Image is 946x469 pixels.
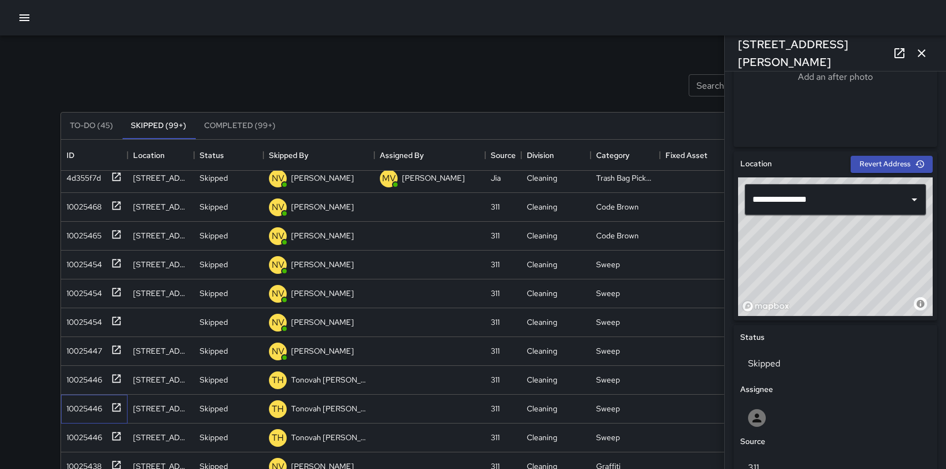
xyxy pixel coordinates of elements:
p: Skipped [200,172,228,183]
div: 48 Rausch Street [133,403,189,414]
div: Cleaning [527,374,557,385]
p: NV [272,258,284,272]
p: Tonovah [PERSON_NAME] [291,374,369,385]
div: ID [61,140,128,171]
p: Skipped [200,317,228,328]
div: Assigned By [380,140,424,171]
p: TH [272,431,284,445]
div: 10025454 [62,254,102,270]
p: NV [272,287,284,300]
div: 761 Tehama Street [133,201,189,212]
div: Code Brown [596,230,639,241]
div: Cleaning [527,230,557,241]
p: [PERSON_NAME] [291,172,354,183]
div: Cleaning [527,345,557,356]
div: 311 [491,317,500,328]
div: 311 [491,230,500,241]
div: Category [591,140,660,171]
div: 10025454 [62,312,102,328]
p: [PERSON_NAME] [291,288,354,299]
div: 311 [491,201,500,212]
div: Source [485,140,521,171]
div: 4d355f7d [62,168,101,183]
p: [PERSON_NAME] [402,172,465,183]
p: MV [382,172,396,185]
div: Cleaning [527,432,557,443]
div: 311 [491,374,500,385]
p: [PERSON_NAME] [291,259,354,270]
button: Skipped (99+) [122,113,195,139]
p: Skipped [200,259,228,270]
div: 146 11th Street [133,259,189,270]
p: Skipped [200,374,228,385]
div: Location [128,140,194,171]
div: 10025446 [62,370,102,385]
p: TH [272,374,284,387]
div: Skipped By [269,140,308,171]
button: To-Do (45) [61,113,122,139]
p: [PERSON_NAME] [291,317,354,328]
div: Fixed Asset [660,140,726,171]
button: Completed (99+) [195,113,284,139]
div: Cleaning [527,317,557,328]
div: Category [596,140,629,171]
div: 311 [491,403,500,414]
div: Cleaning [527,259,557,270]
p: Skipped [200,288,228,299]
p: NV [272,230,284,243]
p: Skipped [200,432,228,443]
p: [PERSON_NAME] [291,230,354,241]
div: 121 7th Street [133,345,189,356]
div: Cleaning [527,403,557,414]
div: Location [133,140,165,171]
div: Sweep [596,403,620,414]
div: Sweep [596,288,620,299]
div: 1053 Howard Street [133,172,189,183]
p: Skipped [200,201,228,212]
div: 311 [491,288,500,299]
div: 10025454 [62,283,102,299]
p: [PERSON_NAME] [291,345,354,356]
div: Sweep [596,317,620,328]
p: [PERSON_NAME] [291,201,354,212]
div: Sweep [596,374,620,385]
div: Source [491,140,516,171]
div: Sweep [596,345,620,356]
div: 10025468 [62,197,101,212]
div: Status [194,140,263,171]
p: Tonovah [PERSON_NAME] [291,403,369,414]
div: Cleaning [527,201,557,212]
div: 311 [491,432,500,443]
p: Skipped [200,345,228,356]
div: Fixed Asset [665,140,708,171]
div: Cleaning [527,172,557,183]
div: 311 [491,259,500,270]
div: Status [200,140,224,171]
p: NV [272,345,284,358]
p: Tonovah [PERSON_NAME] [291,432,369,443]
div: 1 Rausch Street [133,230,189,241]
div: 1053 Howard Street [133,432,189,443]
div: 10025465 [62,226,101,241]
div: Assigned By [374,140,485,171]
p: TH [272,402,284,416]
div: 140 7th Street [133,374,189,385]
div: Division [527,140,554,171]
div: 120 11th Street [133,288,189,299]
div: 10025447 [62,341,102,356]
div: Sweep [596,432,620,443]
div: Trash Bag Pickup [596,172,654,183]
div: 10025446 [62,427,102,443]
div: Cleaning [527,288,557,299]
div: Jia [491,172,501,183]
p: NV [272,316,284,329]
p: Skipped [200,230,228,241]
div: 311 [491,345,500,356]
p: NV [272,201,284,214]
div: Code Brown [596,201,639,212]
div: ID [67,140,74,171]
div: Skipped By [263,140,374,171]
div: Division [521,140,591,171]
p: Skipped [200,403,228,414]
div: Sweep [596,259,620,270]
